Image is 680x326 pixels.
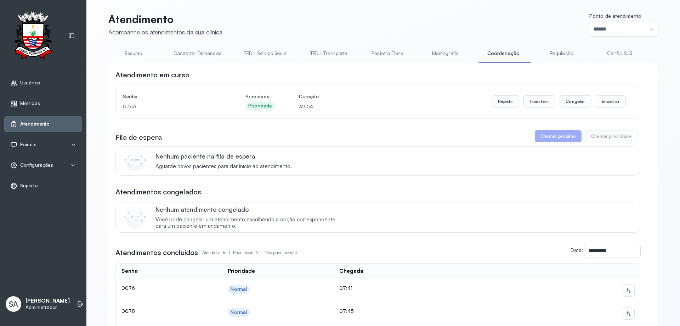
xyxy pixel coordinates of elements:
button: Repetir [492,95,519,107]
span: Usuários [20,80,40,86]
a: Mamografia [420,48,470,59]
div: Prioridade [248,103,272,109]
p: Administrador [25,304,70,310]
a: Cartão SUS [595,48,644,59]
span: 0076 [121,285,135,291]
button: Chamar próximo [535,130,582,142]
p: [PERSON_NAME] [25,298,70,304]
p: Prioritários: 16 [233,248,265,258]
div: Senha [121,268,138,275]
h4: Duração [299,92,319,101]
span: Atendimento [20,121,50,127]
a: Cadastrar Demandas [166,48,228,59]
img: Logotipo do estabelecimento [7,11,58,61]
button: Chamar prioridade [585,130,637,142]
h3: Fila de espera [115,132,162,142]
p: Nenhum atendimento congelado [155,206,343,213]
img: Imagem de CalloutCard [124,150,146,171]
a: Resumo [108,48,158,59]
h4: Senha [123,92,221,101]
button: Encerrar [596,95,626,107]
a: Métricas [10,100,76,107]
span: 07:41 [339,285,352,291]
img: Imagem de CalloutCard [124,206,146,228]
a: Regulação [537,48,586,59]
label: Data: [571,247,583,253]
div: Normal [231,286,247,292]
div: Acompanhe os atendimentos da sua clínica [108,28,222,36]
p: Atendimento [108,13,222,26]
a: Atendimento [10,121,76,128]
a: TFD - Serviço Social [237,48,295,59]
span: 07:45 [339,308,353,314]
h3: Atendimento em curso [115,70,189,80]
p: Não prioritários: 0 [265,248,297,258]
p: Atendidos: 16 [202,248,233,258]
span: | [261,250,262,255]
span: Suporte [20,183,38,189]
div: Normal [231,309,247,315]
button: Congelar [560,95,591,107]
span: Ponto de atendimento [589,13,641,19]
a: Usuários [10,79,76,87]
p: 0363 [123,101,221,111]
span: | [229,250,230,255]
span: Painéis [20,142,36,148]
span: Configurações [20,162,53,168]
h4: Prioridade [245,92,275,101]
p: Nenhum paciente na fila de espera [155,153,292,160]
span: Métricas [20,100,40,106]
span: Aguarde novos pacientes para dar início ao atendimento. [155,163,292,170]
div: Prioridade [228,268,255,275]
a: TFD - Transporte [303,48,354,59]
span: 0078 [121,308,135,314]
div: Chegada [339,268,363,275]
p: 49:54 [299,101,319,111]
a: Coordenação [478,48,528,59]
h3: Atendimentos concluídos [115,248,198,258]
h3: Atendimentos congelados [115,187,201,197]
a: Pediatra Eleny [362,48,412,59]
span: Você pode congelar um atendimento escolhendo a opção correspondente para um paciente em andamento. [155,216,343,230]
button: Transferir [523,95,556,107]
